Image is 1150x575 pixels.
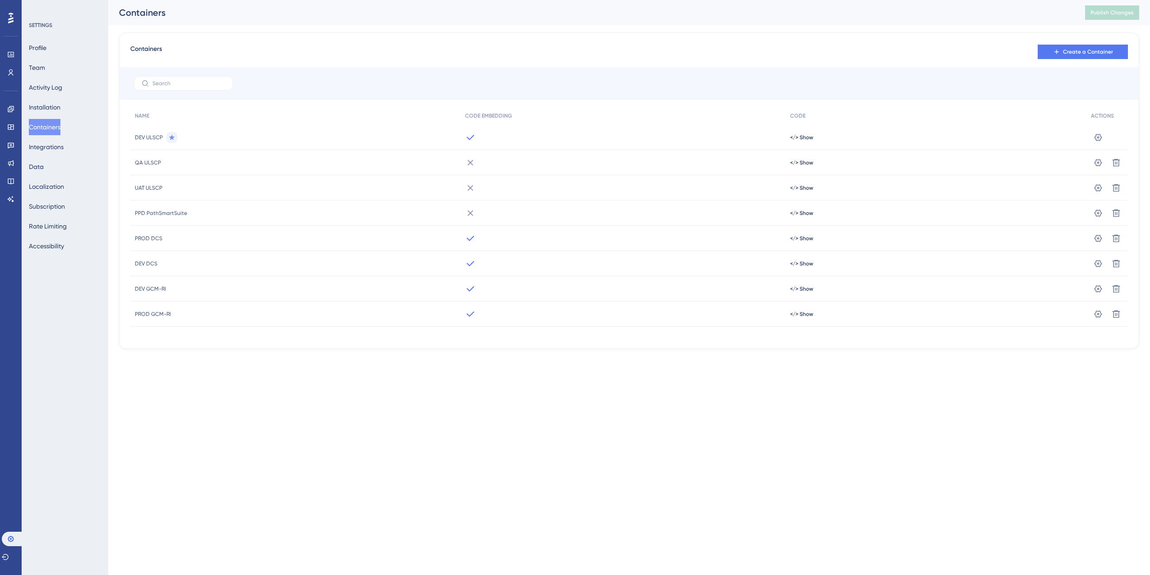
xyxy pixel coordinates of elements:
[29,178,64,195] button: Localization
[1085,5,1139,20] button: Publish Changes
[1090,9,1134,16] span: Publish Changes
[29,79,62,96] button: Activity Log
[1091,112,1114,119] span: ACTIONS
[130,44,162,60] span: Containers
[790,159,813,166] button: </> Show
[790,310,813,318] button: </> Show
[790,285,813,292] button: </> Show
[29,238,64,254] button: Accessibility
[119,6,1063,19] div: Containers
[29,139,64,155] button: Integrations
[135,159,161,166] span: QA ULSCP
[790,112,805,119] span: CODE
[29,59,45,76] button: Team
[135,112,149,119] span: NAME
[29,218,67,234] button: Rate Limiting
[790,184,813,192] button: </> Show
[135,210,187,217] span: PPD PathSmartSuite
[1063,48,1113,55] span: Create a Container
[135,310,171,318] span: PROD GCM-RI
[29,22,102,29] div: SETTINGS
[135,285,166,292] span: DEV GCM-RI
[29,159,44,175] button: Data
[135,260,157,267] span: DEV DCS
[135,235,162,242] span: PROD DCS
[29,119,60,135] button: Containers
[465,112,512,119] span: CODE EMBEDDING
[790,260,813,267] button: </> Show
[152,80,225,87] input: Search
[29,198,65,214] button: Subscription
[29,40,46,56] button: Profile
[135,134,163,141] span: DEV ULSCP
[135,184,162,192] span: UAT ULSCP
[790,134,813,141] button: </> Show
[790,210,813,217] button: </> Show
[29,99,60,115] button: Installation
[1038,45,1128,59] button: Create a Container
[790,235,813,242] button: </> Show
